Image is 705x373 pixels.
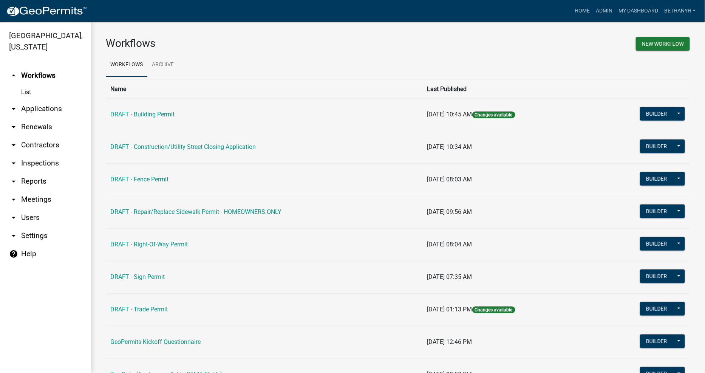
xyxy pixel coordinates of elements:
a: DRAFT - Sign Permit [110,273,165,280]
button: Builder [640,204,673,218]
i: arrow_drop_down [9,213,18,222]
a: Home [572,4,593,18]
a: DRAFT - Construction/Utility Street Closing Application [110,143,256,150]
i: arrow_drop_down [9,122,18,132]
span: [DATE] 08:03 AM [427,176,472,183]
span: [DATE] 08:04 AM [427,241,472,248]
a: DRAFT - Right-Of-Way Permit [110,241,188,248]
th: Name [106,80,423,98]
i: arrow_drop_down [9,231,18,240]
a: My Dashboard [615,4,661,18]
i: arrow_drop_down [9,195,18,204]
i: arrow_drop_down [9,104,18,113]
a: Admin [593,4,615,18]
button: Builder [640,172,673,186]
button: Builder [640,334,673,348]
span: Changes available [472,111,515,118]
i: arrow_drop_down [9,141,18,150]
a: BethanyH [661,4,699,18]
button: Builder [640,302,673,316]
button: Builder [640,107,673,121]
span: [DATE] 01:13 PM [427,306,472,313]
span: [DATE] 07:35 AM [427,273,472,280]
h3: Workflows [106,37,392,50]
i: arrow_drop_down [9,177,18,186]
span: [DATE] 09:56 AM [427,208,472,215]
a: DRAFT - Fence Permit [110,176,169,183]
i: help [9,249,18,258]
a: GeoPermits Kickoff Questionnaire [110,338,201,345]
button: Builder [640,139,673,153]
button: New Workflow [636,37,690,51]
span: Changes available [472,306,515,313]
a: DRAFT - Trade Permit [110,306,168,313]
a: DRAFT - Repair/Replace Sidewalk Permit - HOMEOWNERS ONLY [110,208,281,215]
span: [DATE] 10:34 AM [427,143,472,150]
span: [DATE] 10:45 AM [427,111,472,118]
th: Last Published [423,80,594,98]
button: Builder [640,269,673,283]
button: Builder [640,237,673,251]
a: Workflows [106,53,147,77]
i: arrow_drop_down [9,159,18,168]
a: Archive [147,53,178,77]
a: DRAFT - Building Permit [110,111,175,118]
i: arrow_drop_up [9,71,18,80]
span: [DATE] 12:46 PM [427,338,472,345]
